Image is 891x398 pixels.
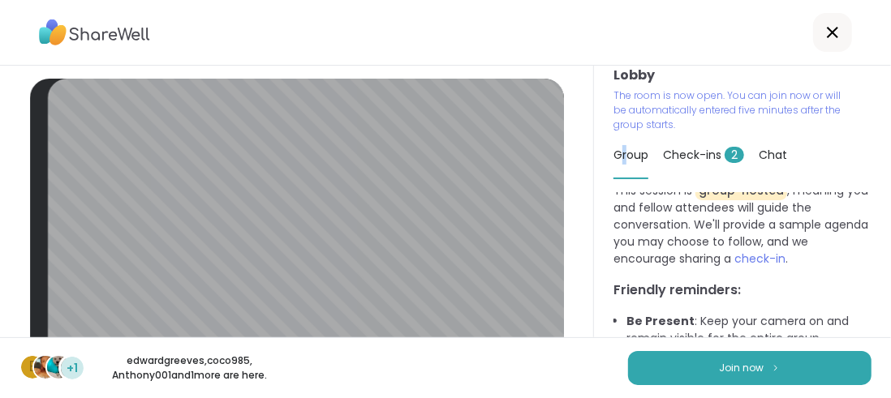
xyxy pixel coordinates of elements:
[626,313,872,347] li: : Keep your camera on and remain visible for the entire group.
[759,147,787,163] span: Chat
[613,182,872,267] p: This session is , meaning you and fellow attendees will guide the conversation. We'll provide a s...
[613,88,847,132] p: The room is now open. You can join now or will be automatically entered five minutes after the gr...
[771,363,781,372] img: ShareWell Logomark
[628,351,872,385] button: Join now
[720,361,764,375] span: Join now
[47,356,70,379] img: Anthony001
[613,280,872,300] h3: Friendly reminders:
[613,147,648,163] span: Group
[725,147,744,163] span: 2
[626,313,695,329] b: Be Present
[99,353,281,383] p: edwardgreeves , coco985 , Anthony001 and 1 more are here.
[67,360,78,377] span: +1
[29,357,36,378] span: e
[34,356,57,379] img: coco985
[734,250,786,267] span: check-in
[613,66,872,85] h3: Lobby
[39,14,150,51] img: ShareWell Logo
[663,147,744,163] span: Check-ins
